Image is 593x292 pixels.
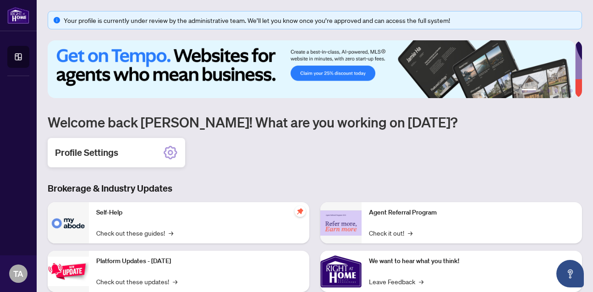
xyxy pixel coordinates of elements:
[569,89,573,93] button: 6
[64,15,576,25] div: Your profile is currently under review by the administrative team. We’ll let you know once you’re...
[54,17,60,23] span: info-circle
[48,113,582,131] h1: Welcome back [PERSON_NAME]! What are you working on [DATE]?
[96,228,173,238] a: Check out these guides!→
[13,267,23,280] span: TA
[555,89,558,93] button: 4
[96,276,177,286] a: Check out these updates!→
[547,89,551,93] button: 3
[556,260,584,287] button: Open asap
[320,251,362,292] img: We want to hear what you think!
[48,40,575,98] img: Slide 0
[369,256,575,266] p: We want to hear what you think!
[369,208,575,218] p: Agent Referral Program
[48,202,89,243] img: Self-Help
[55,146,118,159] h2: Profile Settings
[48,257,89,286] img: Platform Updates - July 21, 2025
[540,89,544,93] button: 2
[7,7,29,24] img: logo
[320,210,362,236] img: Agent Referral Program
[169,228,173,238] span: →
[295,206,306,217] span: pushpin
[96,208,302,218] p: Self-Help
[522,89,536,93] button: 1
[419,276,423,286] span: →
[562,89,566,93] button: 5
[369,228,412,238] a: Check it out!→
[96,256,302,266] p: Platform Updates - [DATE]
[408,228,412,238] span: →
[369,276,423,286] a: Leave Feedback→
[48,182,582,195] h3: Brokerage & Industry Updates
[173,276,177,286] span: →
